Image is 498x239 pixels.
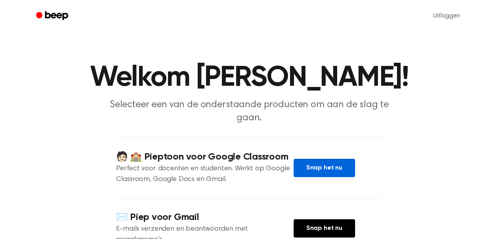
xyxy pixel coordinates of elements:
[116,164,294,185] p: Perfect voor docenten en studenten. Werkt op Google Classroom, Google Docs en Gmail.
[116,150,294,164] h4: 🧑🏻 🏫 Pieptoon voor Google Classroom
[294,159,355,177] a: Snap het nu
[97,98,401,125] p: Selecteer een van de onderstaande producten om aan de slag te gaan.
[46,64,452,92] h1: Welkom [PERSON_NAME]!
[31,8,75,24] a: Beep
[116,211,294,224] h4: ✉️ Piep voor Gmail
[294,219,355,237] a: Snap het nu
[425,6,468,25] a: Uitloggen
